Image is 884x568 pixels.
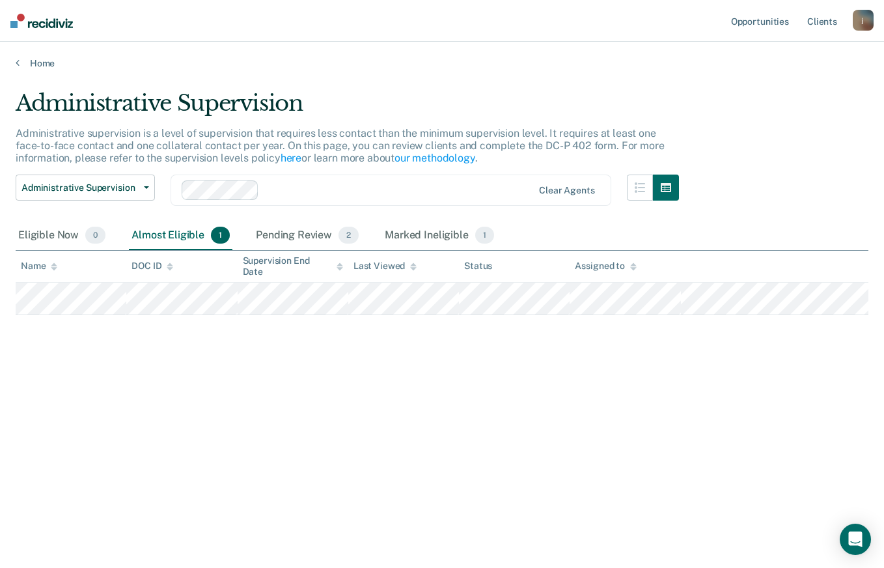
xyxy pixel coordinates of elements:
[253,221,361,250] div: Pending Review2
[281,152,301,164] a: here
[16,221,108,250] div: Eligible Now0
[16,57,868,69] a: Home
[243,255,343,277] div: Supervision End Date
[21,261,57,272] div: Name
[394,152,475,164] a: our methodology
[85,227,105,244] span: 0
[853,10,874,31] button: j
[131,261,173,272] div: DOC ID
[475,227,494,244] span: 1
[16,90,679,127] div: Administrative Supervision
[539,185,594,196] div: Clear agents
[382,221,497,250] div: Marked Ineligible1
[129,221,232,250] div: Almost Eligible1
[575,261,636,272] div: Assigned to
[464,261,492,272] div: Status
[16,175,155,201] button: Administrative Supervision
[10,14,73,28] img: Recidiviz
[16,127,664,164] p: Administrative supervision is a level of supervision that requires less contact than the minimum ...
[338,227,359,244] span: 2
[21,182,139,193] span: Administrative Supervision
[353,261,417,272] div: Last Viewed
[211,227,230,244] span: 1
[840,524,871,555] div: Open Intercom Messenger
